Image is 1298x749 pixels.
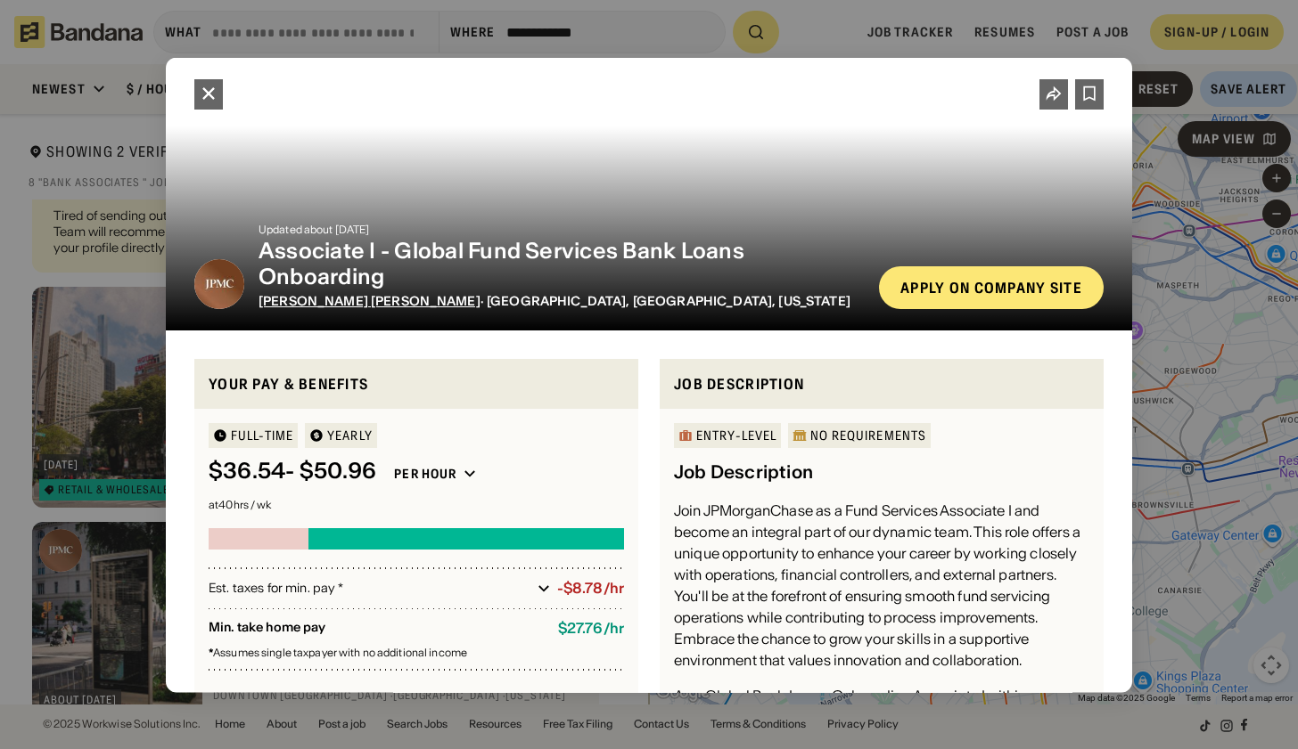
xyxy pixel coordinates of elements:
[209,647,624,658] div: Assumes single taxpayer with no additional income
[900,280,1082,294] div: Apply on company site
[810,429,926,442] div: No Requirements
[209,500,624,510] div: at 40 hrs / wk
[557,580,624,597] div: -$8.78/hr
[259,224,865,235] div: Updated about [DATE]
[259,292,481,308] span: [PERSON_NAME] [PERSON_NAME]
[674,372,1089,395] div: Job Description
[194,258,244,308] img: J.P. Morgan Chase logo
[674,459,813,485] div: Job Description
[259,239,865,290] div: Associate I - Global Fund Services Bank Loans Onboarding
[558,620,624,637] div: $ 27.76 / hr
[259,293,865,308] div: · [GEOGRAPHIC_DATA], [GEOGRAPHIC_DATA], [US_STATE]
[231,429,293,442] div: Full-time
[327,429,373,442] div: YEARLY
[696,429,776,442] div: Entry-Level
[674,500,1089,671] div: Join JPMorganChase as a Fund Services Associate I and become an integral part of our dynamic team...
[209,579,530,597] div: Est. taxes for min. pay *
[209,372,624,395] div: Your pay & benefits
[394,466,456,482] div: Per hour
[209,620,544,637] div: Min. take home pay
[209,459,376,484] div: $ 36.54 - $50.96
